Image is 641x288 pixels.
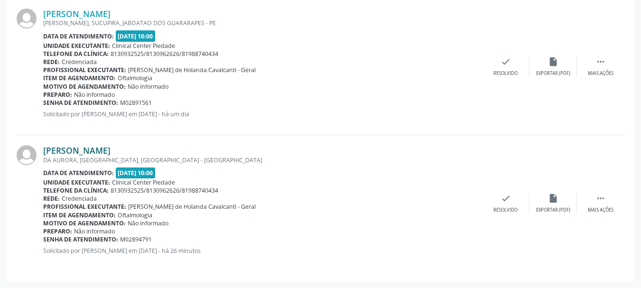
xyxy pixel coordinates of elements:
[120,99,152,107] span: M02891561
[120,235,152,243] span: M02894791
[43,195,60,203] b: Rede:
[74,91,115,99] span: Não informado
[43,178,110,186] b: Unidade executante:
[118,211,152,219] span: Oftalmologia
[493,207,518,214] div: Resolvido
[588,207,613,214] div: Mais ações
[128,219,168,227] span: Não informado
[43,186,109,195] b: Telefone da clínica:
[43,235,118,243] b: Senha de atendimento:
[128,83,168,91] span: Não informado
[111,186,218,195] span: 8130932525/8130962626/81988740434
[43,19,482,27] div: [PERSON_NAME], SUCUPIRA, JABOATAO DOS GUARARAPES - PE
[493,70,518,77] div: Resolvido
[111,50,218,58] span: 8130932525/8130962626/81988740434
[536,70,570,77] div: Exportar (PDF)
[43,58,60,66] b: Rede:
[43,203,126,211] b: Profissional executante:
[43,32,114,40] b: Data de atendimento:
[74,227,115,235] span: Não informado
[43,145,111,156] a: [PERSON_NAME]
[43,9,111,19] a: [PERSON_NAME]
[128,66,256,74] span: [PERSON_NAME] de Holanda Cavalcanti - Geral
[17,9,37,28] img: img
[536,207,570,214] div: Exportar (PDF)
[62,195,97,203] span: Credenciada
[595,56,606,67] i: 
[43,74,116,82] b: Item de agendamento:
[112,178,175,186] span: Clinical Center Piedade
[43,110,482,118] p: Solicitado por [PERSON_NAME] em [DATE] - há um dia
[588,70,613,77] div: Mais ações
[501,56,511,67] i: check
[43,50,109,58] b: Telefone da clínica:
[43,83,126,91] b: Motivo de agendamento:
[548,56,558,67] i: insert_drive_file
[43,219,126,227] b: Motivo de agendamento:
[62,58,97,66] span: Credenciada
[43,66,126,74] b: Profissional executante:
[43,42,110,50] b: Unidade executante:
[43,169,114,177] b: Data de atendimento:
[43,156,482,164] div: DA AURORA, [GEOGRAPHIC_DATA], [GEOGRAPHIC_DATA] - [GEOGRAPHIC_DATA]
[548,193,558,204] i: insert_drive_file
[116,167,156,178] span: [DATE] 10:00
[118,74,152,82] span: Oftalmologia
[43,227,72,235] b: Preparo:
[128,203,256,211] span: [PERSON_NAME] de Holanda Cavalcanti - Geral
[43,99,118,107] b: Senha de atendimento:
[501,193,511,204] i: check
[43,91,72,99] b: Preparo:
[43,247,482,255] p: Solicitado por [PERSON_NAME] em [DATE] - há 26 minutos
[116,30,156,41] span: [DATE] 10:00
[43,211,116,219] b: Item de agendamento:
[595,193,606,204] i: 
[17,145,37,165] img: img
[112,42,175,50] span: Clinical Center Piedade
